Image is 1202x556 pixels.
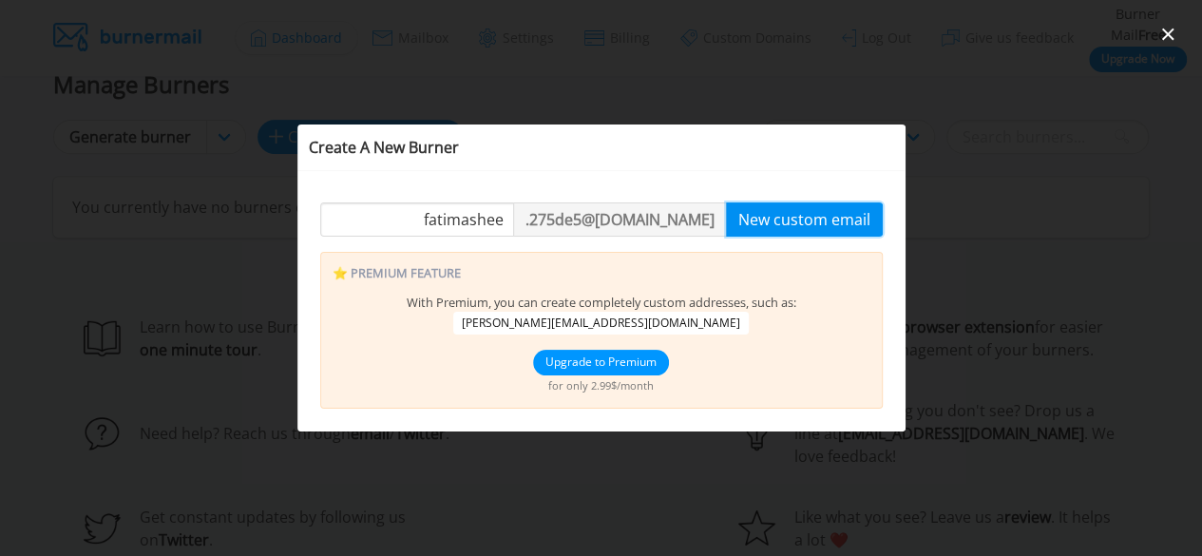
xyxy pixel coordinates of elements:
span: ⭐️ Premium Feature [333,264,870,282]
span: [PERSON_NAME][EMAIL_ADDRESS][DOMAIN_NAME] [453,312,749,335]
span: With Premium, you can create completely custom addresses, such as: [407,294,796,311]
button: Upgrade to Premium [533,350,669,375]
button: close [1153,19,1183,49]
div: Create A New Burner [297,125,906,170]
button: New custom email [726,202,883,237]
span: for only 2.99$/month [548,375,654,396]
